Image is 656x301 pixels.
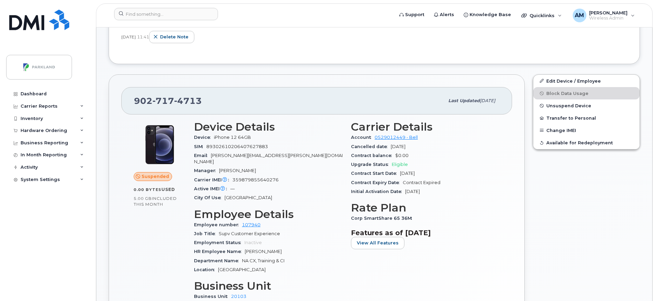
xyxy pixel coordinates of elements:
span: Email [194,153,211,158]
span: AM [575,11,584,20]
button: View All Features [351,237,404,249]
span: iPhone 12 64GB [214,135,251,140]
span: [GEOGRAPHIC_DATA] [218,267,266,272]
span: Carrier IMEI [194,177,232,182]
span: View All Features [357,240,399,246]
span: Quicklinks [530,13,555,18]
span: 902 [134,96,202,106]
span: 717 [153,96,174,106]
span: Unsuspend Device [546,103,591,108]
a: 107940 [242,222,260,227]
span: Upgrade Status [351,162,392,167]
span: Location [194,267,218,272]
button: Change IMEI [533,124,640,136]
span: 11:41 [137,34,149,40]
span: Employee number [194,222,242,227]
span: Supv Customer Experience [219,231,280,236]
h3: Employee Details [194,208,343,220]
span: Contract Start Date [351,171,400,176]
span: Last updated [448,98,480,103]
span: Corp SmartShare 65 36M [351,216,415,221]
span: Contract Expiry Date [351,180,403,185]
span: [PERSON_NAME] [589,10,628,15]
span: Support [405,11,424,18]
span: 359879855640276 [232,177,279,182]
button: Unsuspend Device [533,99,640,112]
button: Block Data Usage [533,87,640,99]
span: Alerts [440,11,454,18]
span: Cancelled date [351,144,391,149]
span: [DATE] [121,34,136,40]
span: 5.00 GB [134,196,152,201]
a: 20103 [231,294,246,299]
span: SIM [194,144,206,149]
button: Available for Redeployment [533,136,640,149]
img: iPhone_12.jpg [139,124,180,165]
span: Job Title [194,231,219,236]
div: Quicklinks [517,9,567,22]
span: [PERSON_NAME] [245,249,282,254]
span: — [230,186,235,191]
span: Employment Status [194,240,244,245]
span: Inactive [244,240,262,245]
span: Business Unit [194,294,231,299]
div: Athira Mani [568,9,640,22]
span: [DATE] [400,171,415,176]
span: Account [351,135,375,140]
span: [DATE] [391,144,405,149]
a: 0529012449 - Bell [375,135,418,140]
span: Contract balance [351,153,395,158]
span: Department Name [194,258,242,263]
span: Wireless Admin [589,15,628,21]
span: 0.00 Bytes [134,187,161,192]
span: Contract Expired [403,180,440,185]
span: Delete note [160,34,189,40]
span: $0.00 [395,153,409,158]
span: Available for Redeployment [546,140,613,145]
span: City Of Use [194,195,224,200]
button: Delete note [149,31,194,43]
a: Alerts [429,8,459,22]
span: 89302610206407627883 [206,144,268,149]
span: Active IMEI [194,186,230,191]
h3: Rate Plan [351,202,500,214]
span: Device [194,135,214,140]
span: [DATE] [405,189,420,194]
span: [DATE] [480,98,495,103]
a: Edit Device / Employee [533,75,640,87]
span: used [161,187,175,192]
span: [GEOGRAPHIC_DATA] [224,195,272,200]
button: Transfer to Personal [533,112,640,124]
span: Suspended [142,173,169,180]
span: 4713 [174,96,202,106]
span: [PERSON_NAME] [219,168,256,173]
span: [PERSON_NAME][EMAIL_ADDRESS][PERSON_NAME][DOMAIN_NAME] [194,153,343,164]
span: included this month [134,196,177,207]
span: Manager [194,168,219,173]
h3: Business Unit [194,280,343,292]
h3: Device Details [194,121,343,133]
span: Initial Activation Date [351,189,405,194]
h3: Features as of [DATE] [351,229,500,237]
h3: Carrier Details [351,121,500,133]
input: Find something... [114,8,218,20]
span: HR Employee Name [194,249,245,254]
span: Knowledge Base [470,11,511,18]
span: NA CX, Training & CI [242,258,284,263]
a: Support [394,8,429,22]
a: Knowledge Base [459,8,516,22]
span: Eligible [392,162,408,167]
